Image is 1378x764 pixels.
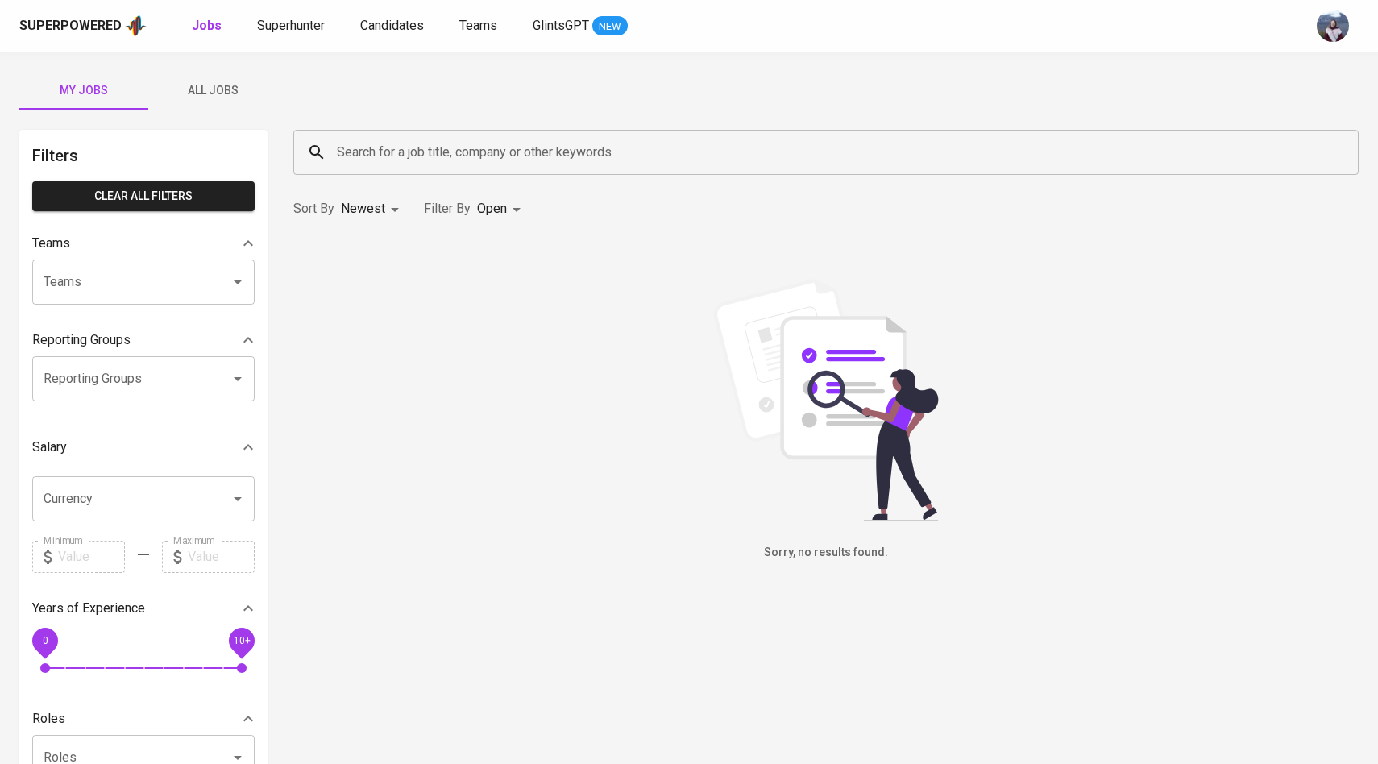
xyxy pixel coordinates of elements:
[341,194,405,224] div: Newest
[341,199,385,218] p: Newest
[32,599,145,618] p: Years of Experience
[257,16,328,36] a: Superhunter
[459,18,497,33] span: Teams
[19,17,122,35] div: Superpowered
[459,16,500,36] a: Teams
[533,16,628,36] a: GlintsGPT NEW
[293,199,334,218] p: Sort By
[477,201,507,216] span: Open
[424,199,471,218] p: Filter By
[32,709,65,729] p: Roles
[192,18,222,33] b: Jobs
[32,227,255,260] div: Teams
[533,18,589,33] span: GlintsGPT
[360,16,427,36] a: Candidates
[125,14,147,38] img: app logo
[32,703,255,735] div: Roles
[705,279,947,521] img: file_searching.svg
[1317,10,1349,42] img: christine.raharja@glints.com
[226,367,249,390] button: Open
[58,541,125,573] input: Value
[188,541,255,573] input: Value
[192,16,225,36] a: Jobs
[360,18,424,33] span: Candidates
[233,634,250,646] span: 10+
[45,186,242,206] span: Clear All filters
[226,271,249,293] button: Open
[29,81,139,101] span: My Jobs
[32,592,255,625] div: Years of Experience
[32,324,255,356] div: Reporting Groups
[19,14,147,38] a: Superpoweredapp logo
[226,488,249,510] button: Open
[32,181,255,211] button: Clear All filters
[32,330,131,350] p: Reporting Groups
[32,431,255,463] div: Salary
[32,143,255,168] h6: Filters
[158,81,268,101] span: All Jobs
[42,634,48,646] span: 0
[477,194,526,224] div: Open
[32,438,67,457] p: Salary
[32,234,70,253] p: Teams
[257,18,325,33] span: Superhunter
[592,19,628,35] span: NEW
[293,544,1359,562] h6: Sorry, no results found.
